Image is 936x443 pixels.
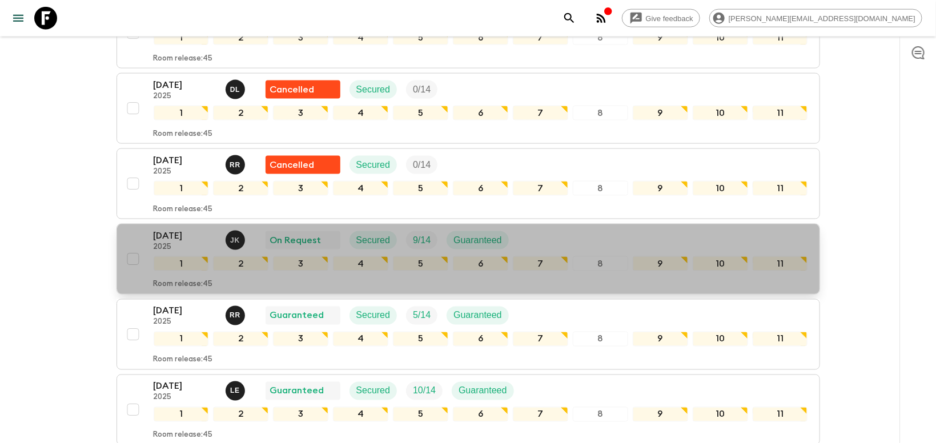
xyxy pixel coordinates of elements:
p: Guaranteed [459,384,507,398]
div: 2 [213,181,268,196]
div: 11 [753,332,808,347]
div: 1 [154,256,209,271]
div: 7 [513,256,568,271]
div: Secured [350,307,397,325]
div: 5 [393,332,448,347]
div: 5 [393,30,448,45]
span: Roland Rau [226,309,247,319]
div: 11 [753,256,808,271]
p: 2025 [154,167,216,176]
div: 6 [453,256,508,271]
div: 5 [393,181,448,196]
p: 9 / 14 [413,233,431,247]
p: R R [230,311,240,320]
div: 2 [213,30,268,45]
a: Give feedback [622,9,700,27]
span: Leslie Edgar [226,385,247,394]
button: RR [226,306,247,325]
div: 4 [333,332,388,347]
div: 11 [753,407,808,422]
p: Room release: 45 [154,54,213,63]
div: [PERSON_NAME][EMAIL_ADDRESS][DOMAIN_NAME] [709,9,922,27]
div: 6 [453,106,508,120]
div: 2 [213,256,268,271]
div: 1 [154,181,209,196]
p: 0 / 14 [413,158,431,172]
div: 8 [573,106,628,120]
span: Dylan Lees [226,83,247,92]
div: 4 [333,181,388,196]
p: [DATE] [154,380,216,393]
button: LE [226,381,247,401]
div: 3 [273,256,328,271]
div: 10 [693,106,748,120]
p: Secured [356,384,391,398]
p: 10 / 14 [413,384,436,398]
div: 8 [573,181,628,196]
div: 8 [573,256,628,271]
button: menu [7,7,30,30]
div: 3 [273,181,328,196]
div: 7 [513,106,568,120]
div: Secured [350,382,397,400]
div: Trip Fill [406,231,437,249]
div: 5 [393,407,448,422]
div: Secured [350,156,397,174]
p: 2025 [154,243,216,252]
div: 5 [393,106,448,120]
div: 6 [453,407,508,422]
div: 3 [273,30,328,45]
div: 8 [573,30,628,45]
p: Secured [356,309,391,323]
button: [DATE]2025Roland RauGuaranteedSecuredTrip FillGuaranteed1234567891011Room release:45 [117,299,820,370]
div: 6 [453,332,508,347]
p: Cancelled [270,83,315,96]
div: 1 [154,106,209,120]
div: 9 [633,181,688,196]
div: Trip Fill [406,156,437,174]
div: 2 [213,407,268,422]
p: J K [230,236,240,245]
div: 3 [273,407,328,422]
p: Guaranteed [270,309,324,323]
p: Room release: 45 [154,205,213,214]
button: search adventures [558,7,581,30]
p: Room release: 45 [154,280,213,289]
div: 1 [154,407,209,422]
div: Flash Pack cancellation [266,156,340,174]
div: Flash Pack cancellation [266,80,340,99]
div: 3 [273,106,328,120]
p: 5 / 14 [413,309,431,323]
p: Guaranteed [453,309,502,323]
div: 9 [633,106,688,120]
div: 9 [633,30,688,45]
p: R R [230,160,240,170]
button: DL [226,80,247,99]
div: 9 [633,407,688,422]
p: [DATE] [154,229,216,243]
div: 7 [513,407,568,422]
div: 4 [333,407,388,422]
div: 7 [513,30,568,45]
span: Give feedback [640,14,700,23]
button: [DATE]2025Roland RauFlash Pack cancellationSecuredTrip Fill1234567891011Room release:45 [117,148,820,219]
span: [PERSON_NAME][EMAIL_ADDRESS][DOMAIN_NAME] [722,14,922,23]
p: [DATE] [154,78,216,92]
p: Cancelled [270,158,315,172]
div: 1 [154,332,209,347]
p: Room release: 45 [154,431,213,440]
div: 11 [753,30,808,45]
div: Trip Fill [406,307,437,325]
span: Jamie Keenan [226,234,247,243]
button: [DATE]2025Dylan LeesFlash Pack cancellationSecuredTrip Fill1234567891011Room release:45 [117,73,820,144]
span: Roland Rau [226,159,247,168]
p: Guaranteed [270,384,324,398]
div: 11 [753,106,808,120]
div: 10 [693,407,748,422]
div: 10 [693,256,748,271]
p: Guaranteed [453,233,502,247]
div: 4 [333,256,388,271]
div: 9 [633,256,688,271]
div: 3 [273,332,328,347]
button: [DATE]2025Jamie KeenanOn RequestSecuredTrip FillGuaranteed1234567891011Room release:45 [117,224,820,295]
